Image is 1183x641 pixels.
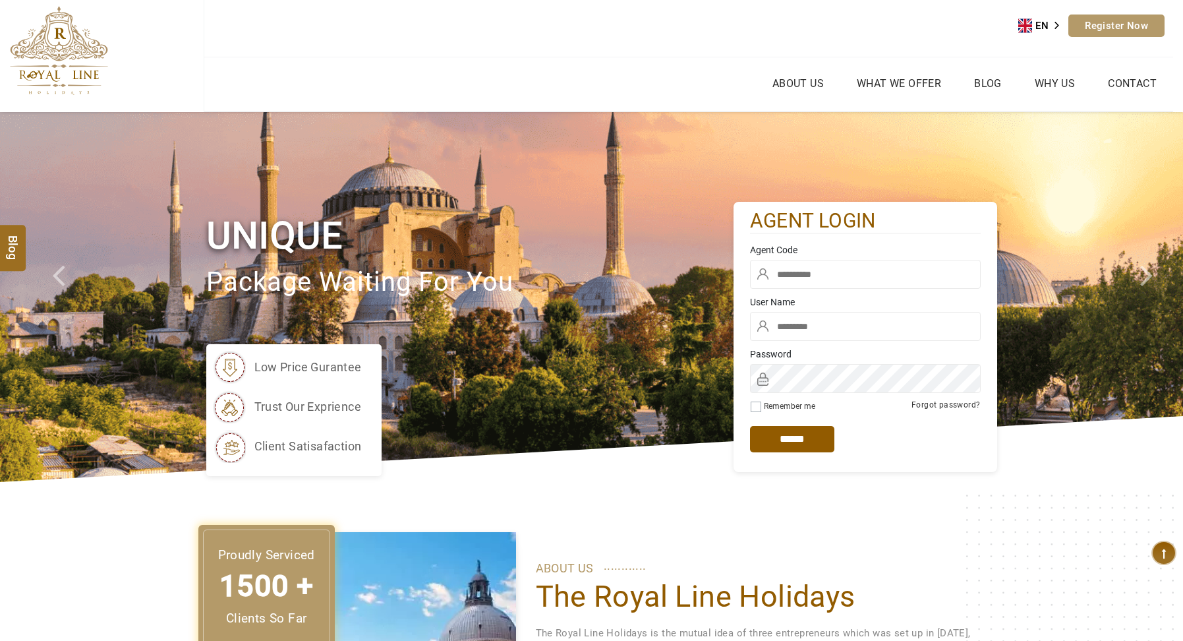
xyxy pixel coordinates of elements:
[750,208,981,234] h2: agent login
[5,235,22,247] span: Blog
[536,578,977,615] h1: The Royal Line Holidays
[36,112,95,482] a: Check next prev
[604,556,647,576] span: ............
[750,243,981,257] label: Agent Code
[536,559,977,578] p: ABOUT US
[206,260,734,305] p: package waiting for you
[1018,16,1068,36] aside: Language selected: English
[911,400,980,410] a: Forgot password?
[1124,112,1183,482] a: Check next image
[750,295,981,309] label: User Name
[206,211,734,260] h1: Unique
[1018,16,1068,36] a: EN
[213,430,362,463] li: client satisafaction
[1031,74,1078,93] a: Why Us
[1018,16,1068,36] div: Language
[213,351,362,384] li: low price gurantee
[764,402,815,411] label: Remember me
[1105,74,1160,93] a: Contact
[213,390,362,423] li: trust our exprience
[1068,15,1165,37] a: Register Now
[971,74,1005,93] a: Blog
[750,348,981,361] label: Password
[10,6,108,95] img: The Royal Line Holidays
[769,74,827,93] a: About Us
[853,74,944,93] a: What we Offer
